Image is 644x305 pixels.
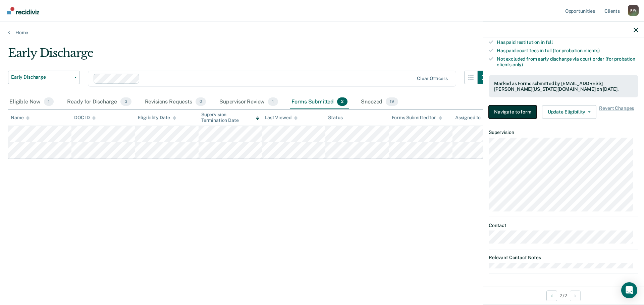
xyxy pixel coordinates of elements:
div: Early Discharge [8,46,491,65]
div: Eligible Now [8,95,55,109]
div: Forms Submitted [290,95,349,109]
div: Assigned to [455,115,487,121]
div: 2 / 2 [483,287,644,304]
span: 19 [386,97,398,106]
div: Revisions Requests [144,95,207,109]
span: clients) [584,48,600,53]
div: Clear officers [417,76,448,81]
button: Profile dropdown button [628,5,639,16]
a: Navigate to form link [489,105,539,119]
span: Revert Changes [599,105,634,119]
a: Home [8,29,636,35]
div: Snoozed [360,95,399,109]
dt: Supervision [489,129,638,135]
div: Last Viewed [265,115,297,121]
dt: Relevant Contact Notes [489,254,638,260]
div: Supervision Termination Date [201,112,259,123]
div: R W [628,5,639,16]
div: Has paid court fees in full (for probation [497,48,638,53]
div: Supervisor Review [218,95,279,109]
div: DOC ID [74,115,96,121]
div: Eligibility Date [138,115,176,121]
span: Early Discharge [11,74,71,80]
span: 2 [337,97,347,106]
div: Ready for Discharge [66,95,132,109]
div: Marked as Forms submitted by [EMAIL_ADDRESS][PERSON_NAME][US_STATE][DOMAIN_NAME] on [DATE]. [494,81,633,92]
button: Next Opportunity [570,290,581,301]
button: Previous Opportunity [546,290,557,301]
dt: Contact [489,222,638,228]
div: Name [11,115,30,121]
button: Update Eligibility [542,105,596,119]
div: Has paid restitution in [497,40,638,45]
img: Recidiviz [7,7,39,14]
span: 3 [120,97,131,106]
button: Navigate to form [489,105,537,119]
span: full [546,40,553,45]
div: Open Intercom Messenger [621,282,637,298]
div: Forms Submitted for [392,115,442,121]
div: Not excluded from early discharge via court order (for probation clients [497,56,638,67]
div: Status [328,115,342,121]
span: only) [513,62,523,67]
span: 1 [268,97,278,106]
span: 1 [44,97,54,106]
span: 0 [196,97,206,106]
